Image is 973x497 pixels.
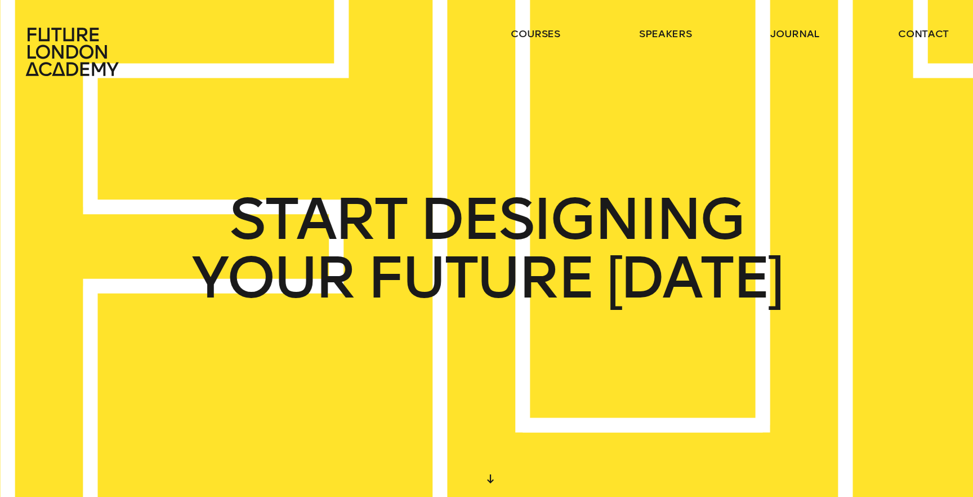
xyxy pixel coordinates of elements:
a: journal [770,27,819,41]
a: speakers [639,27,691,41]
span: YOUR [191,248,354,307]
span: [DATE] [606,248,782,307]
span: START [229,190,407,248]
a: courses [511,27,560,41]
span: FUTURE [367,248,593,307]
a: contact [898,27,949,41]
span: DESIGNING [419,190,744,248]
